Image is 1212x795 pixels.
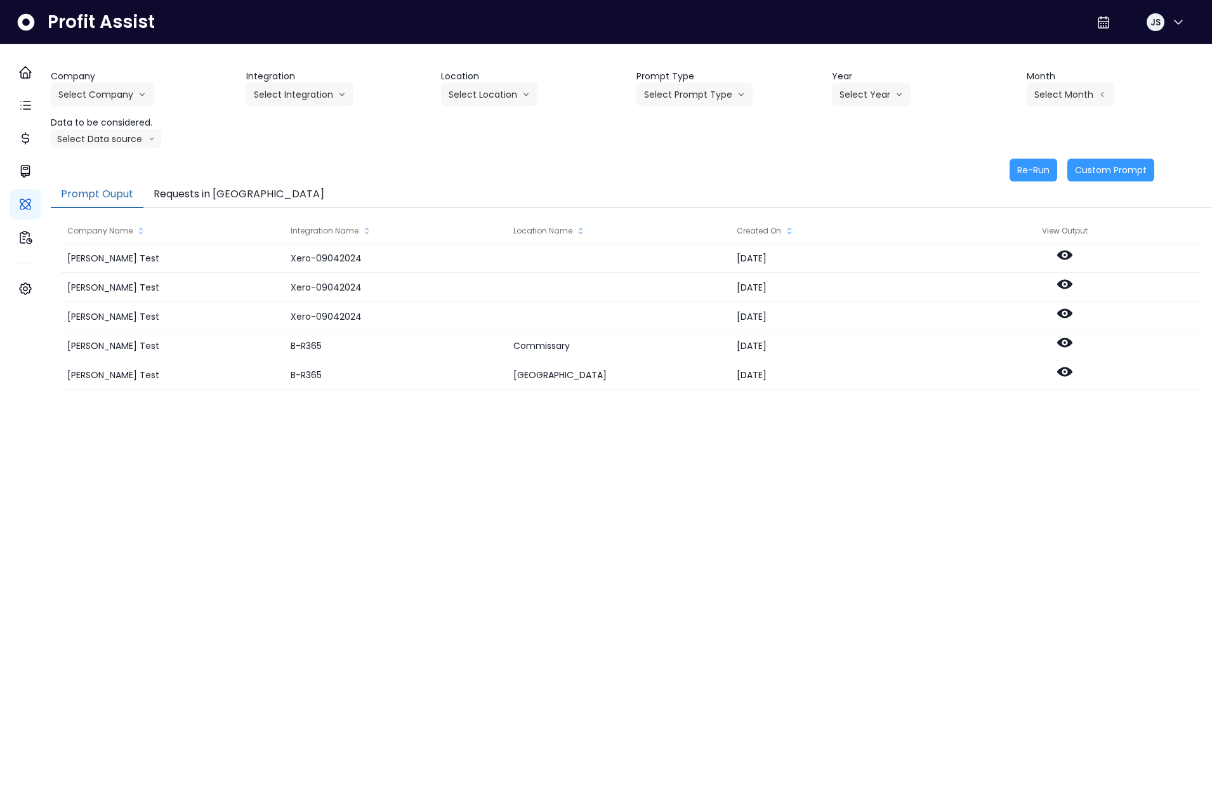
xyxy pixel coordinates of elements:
[1067,159,1154,181] button: Custom Prompt
[832,83,911,106] button: Select Yeararrow down line
[1150,16,1161,29] span: JS
[61,273,284,302] div: [PERSON_NAME] Test
[1098,88,1106,101] svg: arrow left line
[507,331,730,360] div: Commissary
[730,273,953,302] div: [DATE]
[284,218,507,244] div: Integration Name
[730,360,953,390] div: [DATE]
[284,244,507,273] div: Xero-09042024
[246,70,431,83] header: Integration
[148,133,155,145] svg: arrow down line
[1027,83,1114,106] button: Select Montharrow left line
[61,302,284,331] div: [PERSON_NAME] Test
[284,273,507,302] div: Xero-09042024
[507,360,730,390] div: [GEOGRAPHIC_DATA]
[953,218,1176,244] div: View Output
[730,331,953,360] div: [DATE]
[636,70,822,83] header: Prompt Type
[48,11,155,34] span: Profit Assist
[61,244,284,273] div: [PERSON_NAME] Test
[138,88,146,101] svg: arrow down line
[61,360,284,390] div: [PERSON_NAME] Test
[832,70,1017,83] header: Year
[522,88,530,101] svg: arrow down line
[441,83,537,106] button: Select Locationarrow down line
[51,83,154,106] button: Select Companyarrow down line
[51,116,236,129] header: Data to be considered.
[246,83,353,106] button: Select Integrationarrow down line
[441,70,626,83] header: Location
[284,302,507,331] div: Xero-09042024
[51,181,143,208] button: Prompt Ouput
[636,83,753,106] button: Select Prompt Typearrow down line
[730,244,953,273] div: [DATE]
[730,218,953,244] div: Created On
[284,360,507,390] div: B-R365
[284,331,507,360] div: B-R365
[1010,159,1057,181] button: Re-Run
[51,129,161,148] button: Select Data sourcearrow down line
[143,181,334,208] button: Requests in [GEOGRAPHIC_DATA]
[1027,70,1212,83] header: Month
[338,88,346,101] svg: arrow down line
[61,331,284,360] div: [PERSON_NAME] Test
[737,88,745,101] svg: arrow down line
[507,218,730,244] div: Location Name
[895,88,903,101] svg: arrow down line
[51,70,236,83] header: Company
[61,218,284,244] div: Company Name
[730,302,953,331] div: [DATE]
